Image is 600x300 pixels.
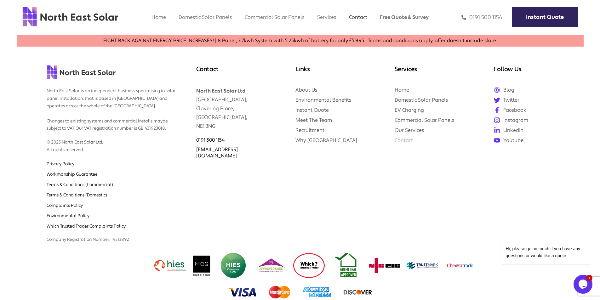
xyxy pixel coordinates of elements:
a: Contact [395,137,413,144]
p: Company Registration Number: 14313892 [47,230,177,244]
a: About Us [295,87,317,93]
p: [GEOGRAPHIC_DATA], Clavering Place, [GEOGRAPHIC_DATA], NE1 3NG [196,80,277,131]
a: Instant Quote [295,107,329,113]
a: Commercial Solar Panels [245,14,305,20]
img: linkedin icon [494,127,500,133]
img: north east solar logo [22,6,119,27]
p: © 2025 North East Solar Ltd. All rights reserved. [47,133,177,154]
a: Terms & Conditions (Domestic) [47,192,107,198]
a: Domestic Solar Panels [395,97,448,103]
a: Complaints Policy [47,203,83,208]
img: which logo [293,253,325,278]
a: Why [GEOGRAPHIC_DATA] [295,137,357,144]
img: NicEic Logo [369,253,400,278]
a: Linkedin [494,127,574,134]
a: Environmental Policy [47,213,89,219]
a: Twitter [494,97,574,104]
img: Trustmark Logo [407,253,438,278]
h3: Links [295,65,376,80]
a: 0191 500 1154 [461,14,502,21]
a: Which Trusted Trader Complaints Policy [47,224,126,229]
img: MCS logo [192,253,211,278]
a: Domestic Solar Panels [179,14,232,20]
img: facebook icon [494,107,500,113]
a: Contact [349,14,367,20]
a: Terms & Conditions (Commercial) [47,182,113,188]
img: Accepting Visa [228,286,256,298]
img: Green deal approved logo [331,253,363,278]
img: north east solar logo [47,65,116,80]
img: phone icon [461,14,466,21]
a: Privacy Policy [47,161,74,167]
a: Free Quote & Survey [380,14,429,20]
a: Instagram [494,117,574,124]
a: Commercial Solar Panels [395,117,454,123]
img: youtube icon [494,137,500,144]
a: Services [317,14,336,20]
a: Blog [494,87,574,93]
iframe: chat widget [574,275,594,294]
img: HIES Logo [218,253,249,278]
a: Youtube [494,137,574,144]
iframe: chat widget [480,183,594,272]
a: Our Services [395,127,424,133]
a: EV Charging [395,107,424,113]
a: 0191 500 1154 [196,137,225,143]
h3: Contact [196,65,277,80]
img: instagram icon [494,117,500,123]
p: North East Solar is an independent business specialising in solar panel installation, that is bas... [47,81,177,133]
img: Accepting Discover [344,286,372,298]
h3: Services [395,65,475,80]
img: TSI Logo [255,253,287,278]
img: hies logo [154,253,186,278]
img: Accepting AmericanExpress [303,286,331,298]
a: Home [151,14,166,20]
a: Facebook [494,107,574,114]
a: Workmanship Guarantee [47,172,98,177]
h3: Follow Us [494,65,574,80]
a: [EMAIL_ADDRESS][DOMAIN_NAME] [196,146,238,159]
a: Home [395,87,409,93]
b: North East Solar Ltd [196,88,245,94]
img: Accepting MasterCard [269,286,290,298]
img: twitter icon [494,97,500,103]
a: Meet The Team [295,117,332,123]
a: Recruitment [295,127,324,133]
a: Environmental Benefits [295,97,351,103]
img: Wordpress icon [494,87,500,93]
a: Instant Quote [512,7,578,27]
